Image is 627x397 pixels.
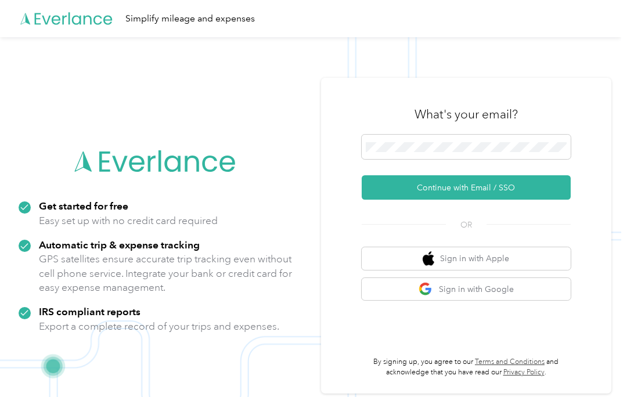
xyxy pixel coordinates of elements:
[362,247,571,270] button: apple logoSign in with Apple
[503,368,545,377] a: Privacy Policy
[415,106,518,122] h3: What's your email?
[39,239,200,251] strong: Automatic trip & expense tracking
[125,12,255,26] div: Simplify mileage and expenses
[446,219,487,231] span: OR
[423,251,434,266] img: apple logo
[39,319,279,334] p: Export a complete record of your trips and expenses.
[39,305,140,317] strong: IRS compliant reports
[39,252,293,295] p: GPS satellites ensure accurate trip tracking even without cell phone service. Integrate your bank...
[39,200,128,212] strong: Get started for free
[362,278,571,301] button: google logoSign in with Google
[362,175,571,200] button: Continue with Email / SSO
[39,214,218,228] p: Easy set up with no credit card required
[419,282,433,297] img: google logo
[475,358,545,366] a: Terms and Conditions
[362,357,571,377] p: By signing up, you agree to our and acknowledge that you have read our .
